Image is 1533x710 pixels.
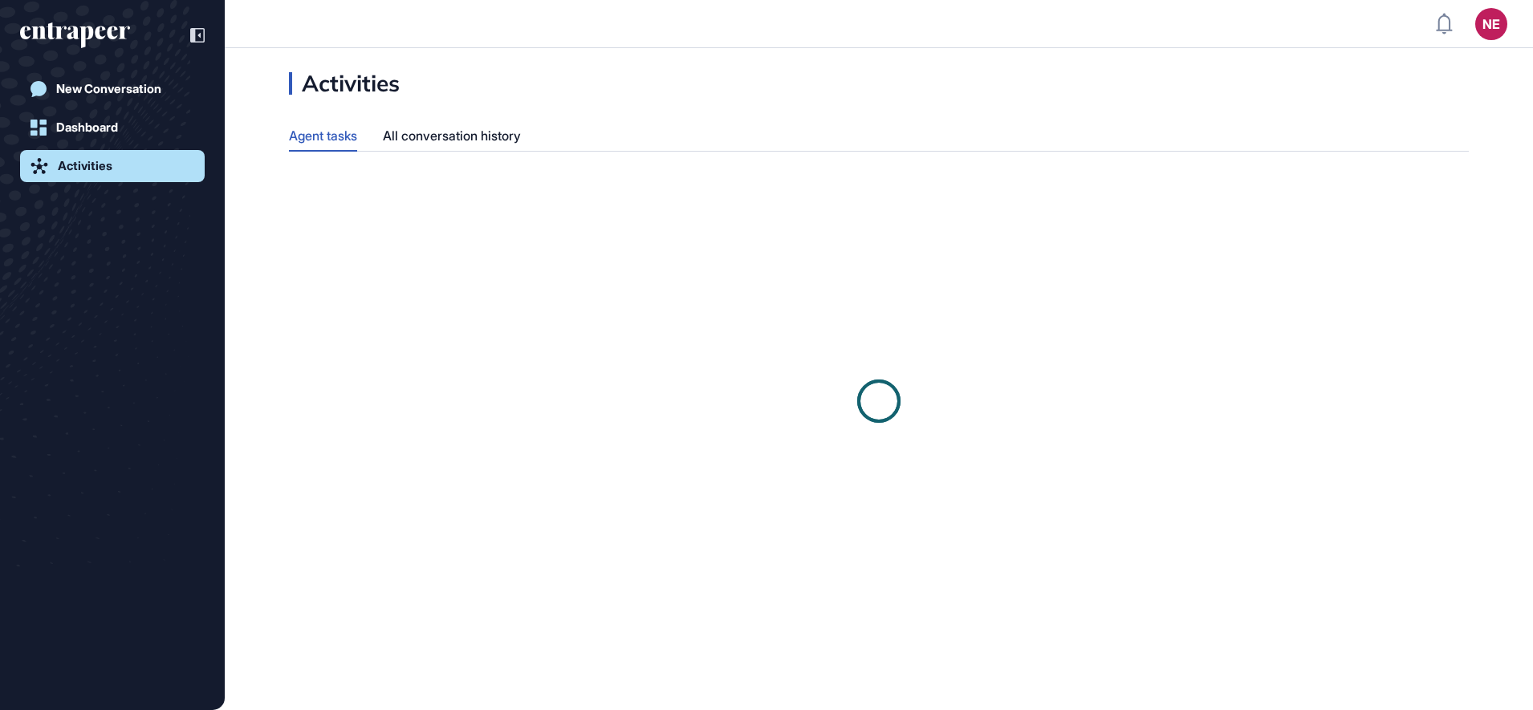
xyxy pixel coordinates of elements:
[56,82,161,96] div: New Conversation
[383,120,521,152] div: All conversation history
[289,72,400,95] div: Activities
[20,150,205,182] a: Activities
[20,22,130,48] div: entrapeer-logo
[289,120,357,150] div: Agent tasks
[20,112,205,144] a: Dashboard
[56,120,118,135] div: Dashboard
[58,159,112,173] div: Activities
[20,73,205,105] a: New Conversation
[1475,8,1507,40] button: NE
